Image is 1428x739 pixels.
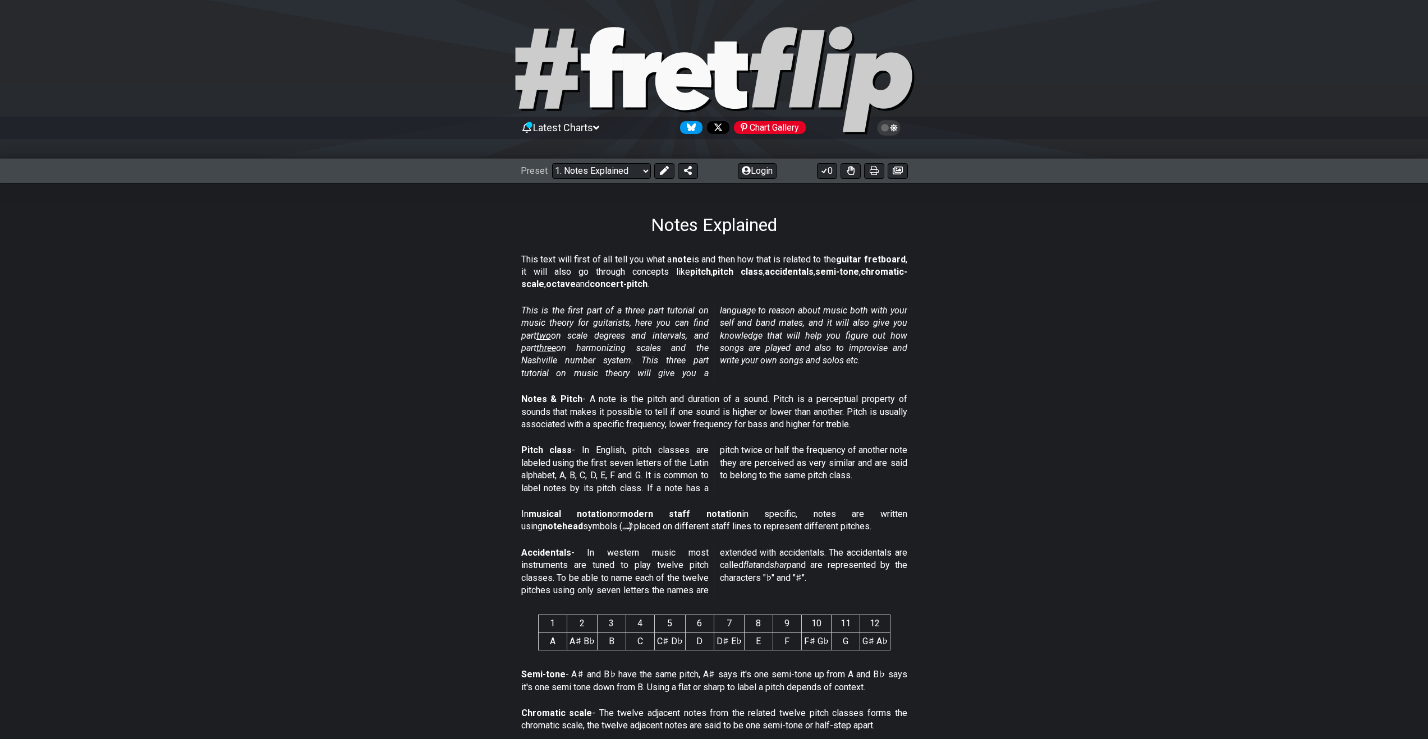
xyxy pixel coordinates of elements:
[714,615,744,632] th: 7
[841,163,861,179] button: Toggle Dexterity for all fretkits
[678,163,698,179] button: Share Preset
[883,123,896,133] span: Toggle light / dark theme
[533,122,593,133] span: Latest Charts
[744,615,773,632] th: 8
[864,163,884,179] button: Print
[831,615,860,632] th: 11
[521,708,593,718] strong: Chromatic scale
[521,393,907,431] p: - A note is the pitch and duration of a sound. Pitch is a perceptual property of sounds that make...
[801,615,831,632] th: 10
[654,632,685,650] td: C♯ D♭
[831,632,860,650] td: G
[702,121,729,134] a: Follow #fretflip at X
[590,279,648,289] strong: concert-pitch
[521,547,907,597] p: - In western music most instruments are tuned to play twelve pitch classes. To be able to name ea...
[521,668,907,694] p: - A♯ and B♭ have the same pitch, A♯ says it's one semi-tone up from A and B♭ says it's one semi t...
[536,330,551,341] span: two
[536,343,556,353] span: three
[521,707,907,732] p: - The twelve adjacent notes from the related twelve pitch classes forms the chromatic scale, the ...
[654,615,685,632] th: 5
[765,266,814,277] strong: accidentals
[521,253,907,291] p: This text will first of all tell you what a is and then how that is related to the , it will also...
[744,632,773,650] td: E
[552,163,651,179] select: Preset
[521,669,566,680] strong: Semi-tone
[770,560,792,570] em: sharp
[521,547,571,558] strong: Accidentals
[538,632,567,650] td: A
[546,279,576,289] strong: octave
[743,560,756,570] em: flat
[651,214,777,235] h1: Notes Explained
[521,445,572,455] strong: Pitch class
[734,121,806,134] div: Chart Gallery
[860,615,890,632] th: 12
[521,394,582,404] strong: Notes & Pitch
[567,615,597,632] th: 2
[626,615,654,632] th: 4
[690,266,711,277] strong: pitch
[672,254,692,265] strong: note
[685,615,714,632] th: 6
[521,165,548,176] span: Preset
[836,254,906,265] strong: guitar fretboard
[817,163,837,179] button: 0
[801,632,831,650] td: F♯ G♭
[713,266,763,277] strong: pitch class
[626,632,654,650] td: C
[773,632,801,650] td: F
[860,632,890,650] td: G♯ A♭
[529,509,612,519] strong: musical notation
[521,444,907,495] p: - In English, pitch classes are labeled using the first seven letters of the Latin alphabet, A, B...
[738,163,777,179] button: Login
[714,632,744,650] td: D♯ E♭
[597,632,626,650] td: B
[773,615,801,632] th: 9
[521,305,907,378] em: This is the first part of a three part tutorial on music theory for guitarists, here you can find...
[654,163,674,179] button: Edit Preset
[620,509,742,519] strong: modern staff notation
[888,163,908,179] button: Create image
[815,266,859,277] strong: semi-tone
[729,121,806,134] a: #fretflip at Pinterest
[676,121,702,134] a: Follow #fretflip at Bluesky
[521,508,907,533] p: In or in specific, notes are written using symbols (𝅝 𝅗𝅥 𝅘𝅥 𝅘𝅥𝅮) placed on different staff lines to r...
[538,615,567,632] th: 1
[543,521,583,532] strong: notehead
[685,632,714,650] td: D
[567,632,597,650] td: A♯ B♭
[597,615,626,632] th: 3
